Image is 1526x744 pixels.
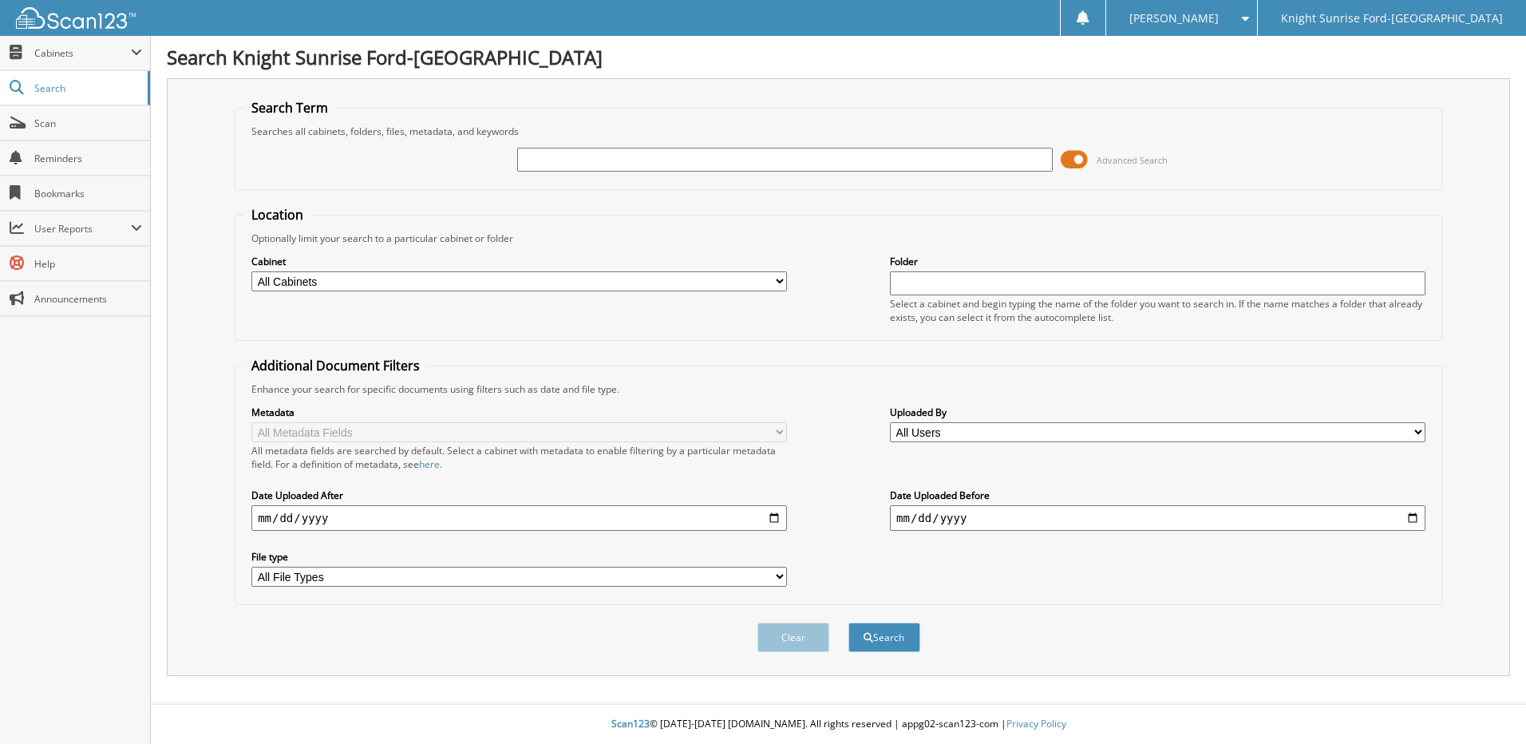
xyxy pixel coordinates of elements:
div: Optionally limit your search to a particular cabinet or folder [243,232,1433,245]
h1: Search Knight Sunrise Ford-[GEOGRAPHIC_DATA] [167,44,1510,70]
span: User Reports [34,222,131,235]
span: Help [34,257,142,271]
div: Enhance your search for specific documents using filters such as date and file type. [243,382,1433,396]
a: here [419,457,440,471]
button: Clear [757,623,829,652]
span: Scan123 [611,717,650,730]
button: Search [848,623,920,652]
img: scan123-logo-white.svg [16,7,136,29]
label: Uploaded By [890,406,1425,419]
span: Scan [34,117,142,130]
div: Select a cabinet and begin typing the name of the folder you want to search in. If the name match... [890,297,1425,324]
legend: Search Term [243,99,336,117]
label: Date Uploaded Before [890,489,1425,502]
input: start [251,505,787,531]
div: © [DATE]-[DATE] [DOMAIN_NAME]. All rights reserved | appg02-scan123-com | [151,705,1526,744]
div: All metadata fields are searched by default. Select a cabinet with metadata to enable filtering b... [251,444,787,471]
span: Search [34,81,140,95]
input: end [890,505,1425,531]
label: File type [251,550,787,564]
label: Cabinet [251,255,787,268]
label: Folder [890,255,1425,268]
span: Bookmarks [34,187,142,200]
span: Knight Sunrise Ford-[GEOGRAPHIC_DATA] [1281,14,1503,23]
label: Metadata [251,406,787,419]
span: Announcements [34,292,142,306]
a: Privacy Policy [1006,717,1066,730]
legend: Additional Document Filters [243,357,428,374]
div: Searches all cabinets, folders, files, metadata, and keywords [243,125,1433,138]
span: Advanced Search [1097,154,1168,166]
span: Reminders [34,152,142,165]
span: [PERSON_NAME] [1129,14,1219,23]
label: Date Uploaded After [251,489,787,502]
span: Cabinets [34,46,131,60]
legend: Location [243,206,311,224]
